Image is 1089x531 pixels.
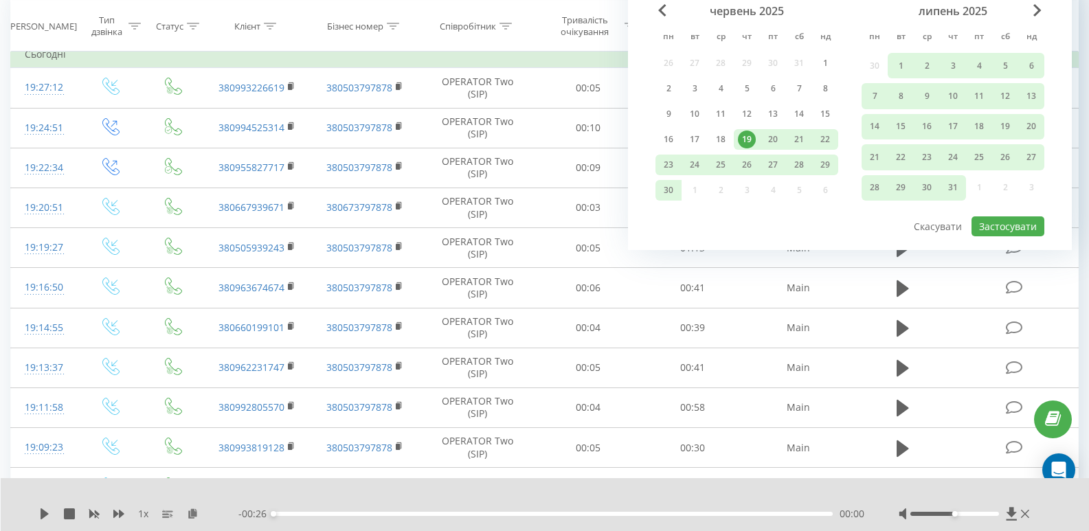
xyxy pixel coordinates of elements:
a: 380503797878 [326,161,392,174]
td: 00:58 [640,387,745,427]
td: OPERATOR Two (SIP) [419,188,536,227]
div: ср 30 лип 2025 р. [914,175,940,201]
td: OPERATOR Two (SIP) [419,148,536,188]
div: 23 [918,148,936,166]
span: 00:00 [840,507,864,521]
div: 7 [790,80,808,98]
div: 14 [866,117,884,135]
div: 11 [712,105,730,123]
div: Тривалість очікування [548,14,621,38]
div: 18 [712,131,730,148]
div: нд 1 черв 2025 р. [812,53,838,74]
td: OPERATOR Two (SIP) [419,108,536,148]
td: 00:03 [536,188,640,227]
div: пн 7 лип 2025 р. [862,83,888,109]
div: 25 [970,148,988,166]
div: вт 24 черв 2025 р. [682,155,708,175]
div: 17 [944,117,962,135]
td: Main [744,268,853,308]
div: 13 [1022,87,1040,105]
div: 8 [816,80,834,98]
a: 380503797878 [326,400,392,414]
div: 9 [660,105,677,123]
div: [PERSON_NAME] [8,20,77,32]
a: 380503797878 [326,121,392,134]
span: Previous Month [658,4,666,16]
div: сб 7 черв 2025 р. [786,78,812,99]
div: 19:20:51 [25,194,64,221]
div: 4 [970,57,988,75]
button: Скасувати [906,216,969,236]
div: пт 18 лип 2025 р. [966,114,992,139]
div: ср 4 черв 2025 р. [708,78,734,99]
div: 19:14:55 [25,315,64,341]
div: 2 [918,57,936,75]
abbr: четвер [943,27,963,48]
td: 00:05 [536,348,640,387]
span: - 00:26 [238,507,273,521]
div: 19 [996,117,1014,135]
div: пт 6 черв 2025 р. [760,78,786,99]
div: вт 1 лип 2025 р. [888,53,914,78]
a: 380993819128 [218,441,284,454]
div: вт 29 лип 2025 р. [888,175,914,201]
td: Main [744,348,853,387]
td: OPERATOR Two (SIP) [419,468,536,508]
div: нд 20 лип 2025 р. [1018,114,1044,139]
abbr: понеділок [864,27,885,48]
div: 27 [764,156,782,174]
a: 380503797878 [326,81,392,94]
div: 1 [892,57,910,75]
td: 00:10 [536,108,640,148]
abbr: середа [917,27,937,48]
div: вт 3 черв 2025 р. [682,78,708,99]
div: Open Intercom Messenger [1042,453,1075,486]
div: ср 25 черв 2025 р. [708,155,734,175]
div: пт 4 лип 2025 р. [966,53,992,78]
div: 22 [816,131,834,148]
div: 30 [918,179,936,196]
div: нд 29 черв 2025 р. [812,155,838,175]
div: 11 [970,87,988,105]
abbr: середа [710,27,731,48]
div: Статус [156,20,183,32]
div: чт 5 черв 2025 р. [734,78,760,99]
td: 00:04 [536,387,640,427]
div: сб 26 лип 2025 р. [992,144,1018,170]
div: 7 [866,87,884,105]
div: Accessibility label [952,511,957,517]
div: 19 [738,131,756,148]
td: OPERATOR Two (SIP) [419,308,536,348]
div: вт 15 лип 2025 р. [888,114,914,139]
div: пн 2 черв 2025 р. [655,78,682,99]
td: 00:30 [640,428,745,468]
abbr: субота [995,27,1015,48]
a: 380503797878 [326,361,392,374]
div: пн 23 черв 2025 р. [655,155,682,175]
div: 16 [660,131,677,148]
div: пн 9 черв 2025 р. [655,104,682,124]
div: 19:13:37 [25,354,64,381]
a: 380660199101 [218,321,284,334]
td: OPERATOR Two (SIP) [419,387,536,427]
div: 21 [790,131,808,148]
abbr: неділя [1021,27,1042,48]
div: 1 [816,54,834,72]
td: Сьогодні [11,41,1079,68]
a: 380505939243 [218,241,284,254]
div: 15 [816,105,834,123]
div: 28 [866,179,884,196]
div: 28 [790,156,808,174]
td: Main [744,468,853,508]
div: 2 [660,80,677,98]
abbr: п’ятниця [969,27,989,48]
td: 00:04 [536,308,640,348]
div: пн 14 лип 2025 р. [862,114,888,139]
div: 14 [790,105,808,123]
div: 24 [944,148,962,166]
div: липень 2025 [862,4,1044,18]
a: 380994525314 [218,121,284,134]
div: чт 12 черв 2025 р. [734,104,760,124]
div: 3 [944,57,962,75]
td: 00:06 [536,468,640,508]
